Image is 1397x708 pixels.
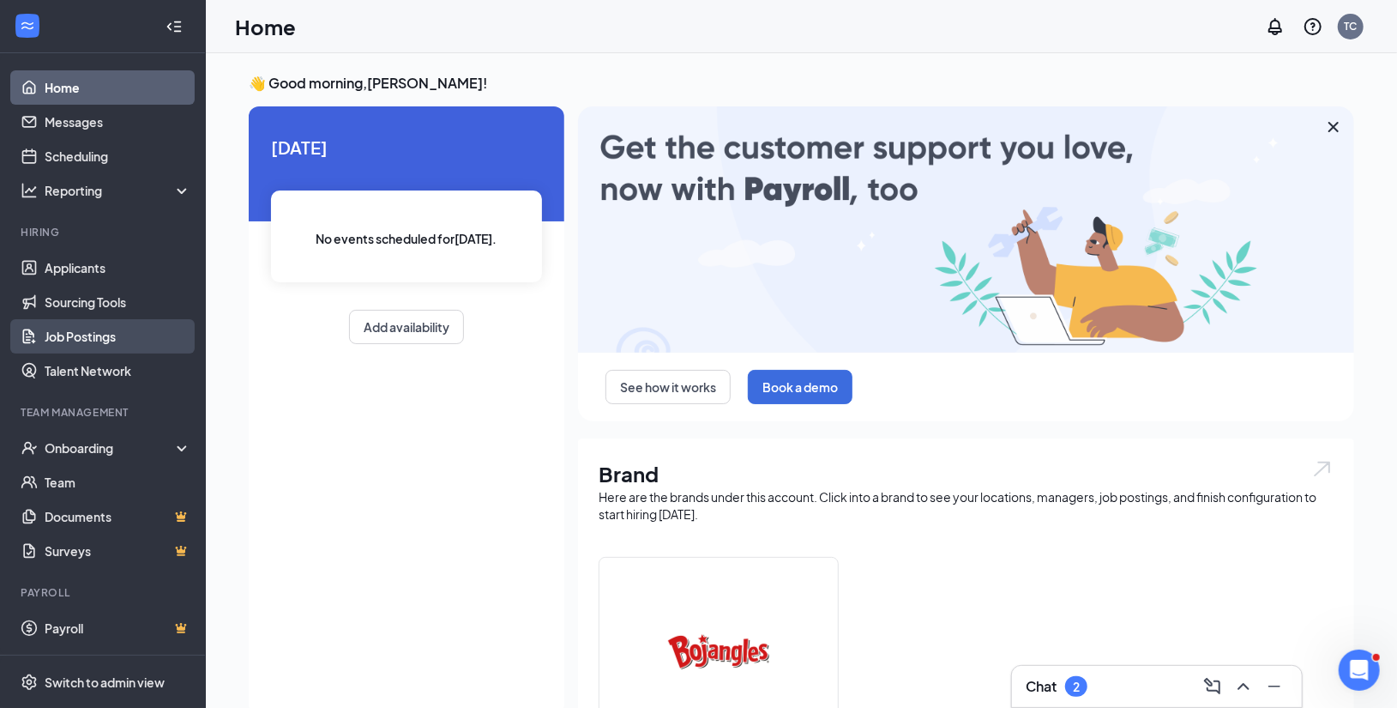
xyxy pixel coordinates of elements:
svg: Notifications [1265,16,1286,37]
svg: WorkstreamLogo [19,17,36,34]
svg: ComposeMessage [1202,676,1223,697]
div: Hiring [21,225,188,239]
div: Team Management [21,405,188,420]
a: Messages [45,105,191,139]
a: DocumentsCrown [45,499,191,534]
a: Team [45,465,191,499]
button: See how it works [605,370,731,404]
div: Here are the brands under this account. Click into a brand to see your locations, managers, job p... [599,488,1334,523]
svg: QuestionInfo [1303,16,1323,37]
svg: Settings [21,674,38,691]
button: ComposeMessage [1199,673,1226,700]
a: Sourcing Tools [45,285,191,319]
div: Onboarding [45,439,177,457]
div: 2 [1073,680,1080,694]
svg: Collapse [166,18,183,35]
svg: Analysis [21,182,38,199]
a: Applicants [45,251,191,285]
div: Reporting [45,182,192,199]
a: Talent Network [45,354,191,388]
h3: Chat [1026,677,1057,696]
svg: UserCheck [21,439,38,457]
svg: Minimize [1264,676,1285,697]
svg: ChevronUp [1233,676,1254,697]
button: Minimize [1261,673,1288,700]
a: PayrollCrown [45,611,191,645]
iframe: Intercom live chat [1339,650,1380,691]
span: [DATE] [271,134,542,160]
div: Payroll [21,585,188,600]
span: No events scheduled for [DATE] . [316,229,497,248]
h1: Home [235,12,296,41]
a: Home [45,70,191,105]
div: TC [1345,19,1358,33]
a: Job Postings [45,319,191,354]
button: ChevronUp [1230,673,1257,700]
img: Bojangles [664,596,774,706]
button: Add availability [349,310,464,344]
h3: 👋 Good morning, [PERSON_NAME] ! [249,74,1354,93]
a: SurveysCrown [45,534,191,568]
div: Switch to admin view [45,674,165,691]
a: Scheduling [45,139,191,173]
img: open.6027fd2a22e1237b5b06.svg [1311,459,1334,479]
h1: Brand [599,459,1334,488]
svg: Cross [1323,117,1344,137]
img: payroll-large.gif [578,106,1354,353]
button: Book a demo [748,370,852,404]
